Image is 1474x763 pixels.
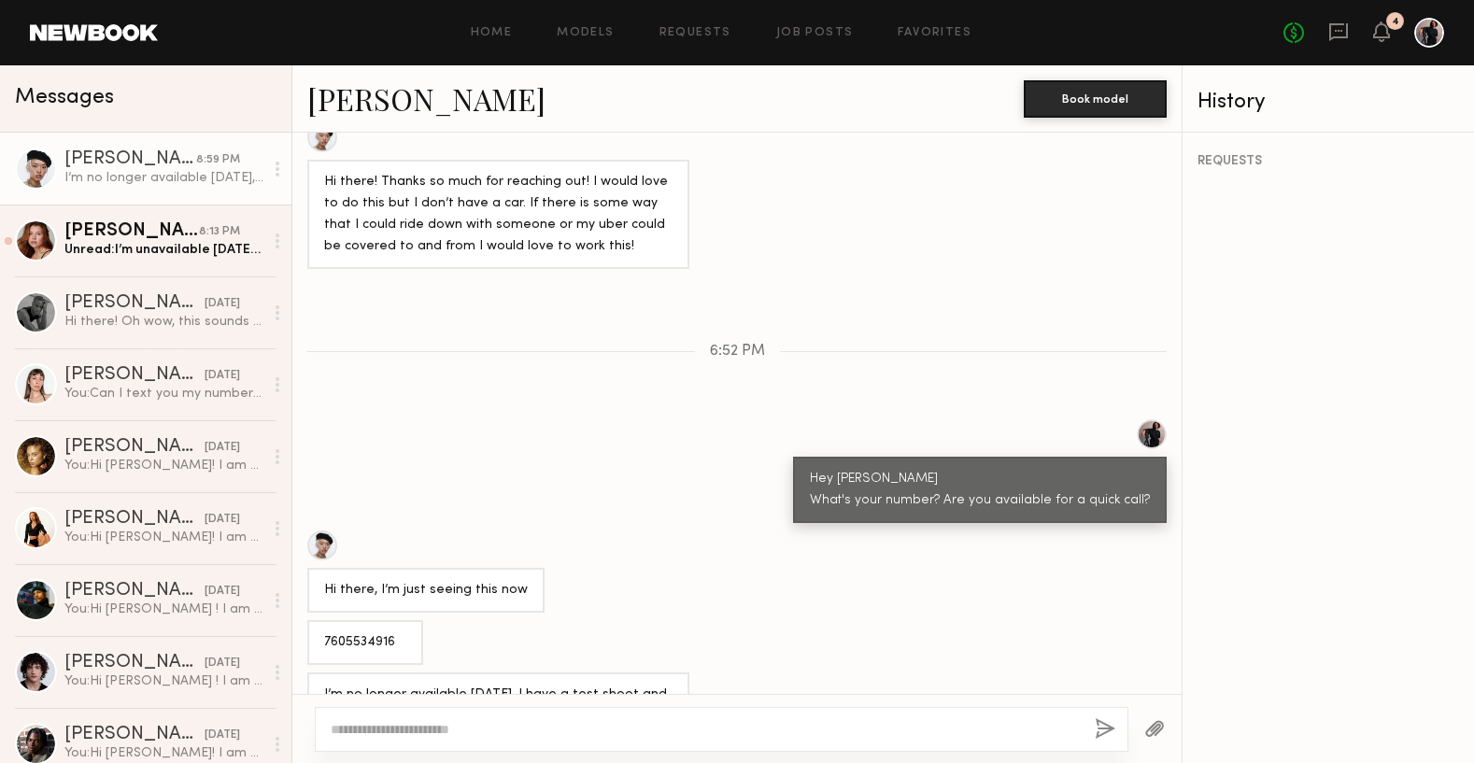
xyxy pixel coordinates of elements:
[64,457,263,474] div: You: Hi [PERSON_NAME]! I am casting for a quick shoot out in [GEOGRAPHIC_DATA] at the Race Track ...
[64,313,263,331] div: Hi there! Oh wow, this sounds like a fun project - Thank you for your interest! Unfortunately I’m...
[15,87,114,108] span: Messages
[324,172,673,258] div: Hi there! Thanks so much for reaching out! I would love to do this but I don’t have a car. If the...
[205,727,240,744] div: [DATE]
[1024,90,1167,106] a: Book model
[205,511,240,529] div: [DATE]
[1392,17,1399,27] div: 4
[810,469,1150,512] div: Hey [PERSON_NAME] What's your number? Are you available for a quick call?
[324,580,528,601] div: Hi there, I’m just seeing this now
[64,672,263,690] div: You: Hi [PERSON_NAME] ! I am casting for a quick shoot out in [GEOGRAPHIC_DATA] at the Race Track...
[64,169,263,187] div: I’m no longer available [DATE], I have a test shoot and wouldn’t be able to cancel it so last minute
[64,726,205,744] div: [PERSON_NAME]
[64,241,263,259] div: Unread: I’m unavailable [DATE] but thank you so much for the request! I’ve been a big fan of your...
[64,601,263,618] div: You: Hi [PERSON_NAME] ! I am casting for a quick shoot out in [GEOGRAPHIC_DATA] at the Race Track...
[898,27,971,39] a: Favorites
[64,529,263,546] div: You: Hi [PERSON_NAME]! I am casting for a quick shoot out in [GEOGRAPHIC_DATA] at the Race Track ...
[776,27,854,39] a: Job Posts
[307,78,546,119] a: [PERSON_NAME]
[710,344,765,360] span: 6:52 PM
[205,655,240,672] div: [DATE]
[64,366,205,385] div: [PERSON_NAME]
[64,385,263,403] div: You: Can I text you my number is [PHONE_NUMBER]
[1198,155,1459,168] div: REQUESTS
[205,583,240,601] div: [DATE]
[64,294,205,313] div: [PERSON_NAME]
[64,222,199,241] div: [PERSON_NAME]
[659,27,731,39] a: Requests
[64,744,263,762] div: You: Hi [PERSON_NAME]! I am casting for a quick shoot out in [GEOGRAPHIC_DATA] at the Race Track ...
[324,685,673,728] div: I’m no longer available [DATE], I have a test shoot and wouldn’t be able to cancel it so last minute
[64,510,205,529] div: [PERSON_NAME]
[1024,80,1167,118] button: Book model
[64,438,205,457] div: [PERSON_NAME]
[471,27,513,39] a: Home
[205,367,240,385] div: [DATE]
[324,632,406,654] div: 7605534916
[557,27,614,39] a: Models
[1198,92,1459,113] div: History
[199,223,240,241] div: 8:13 PM
[64,150,196,169] div: [PERSON_NAME]
[205,439,240,457] div: [DATE]
[205,295,240,313] div: [DATE]
[64,654,205,672] div: [PERSON_NAME]
[64,582,205,601] div: [PERSON_NAME](Mcknnly) M.
[196,151,240,169] div: 8:59 PM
